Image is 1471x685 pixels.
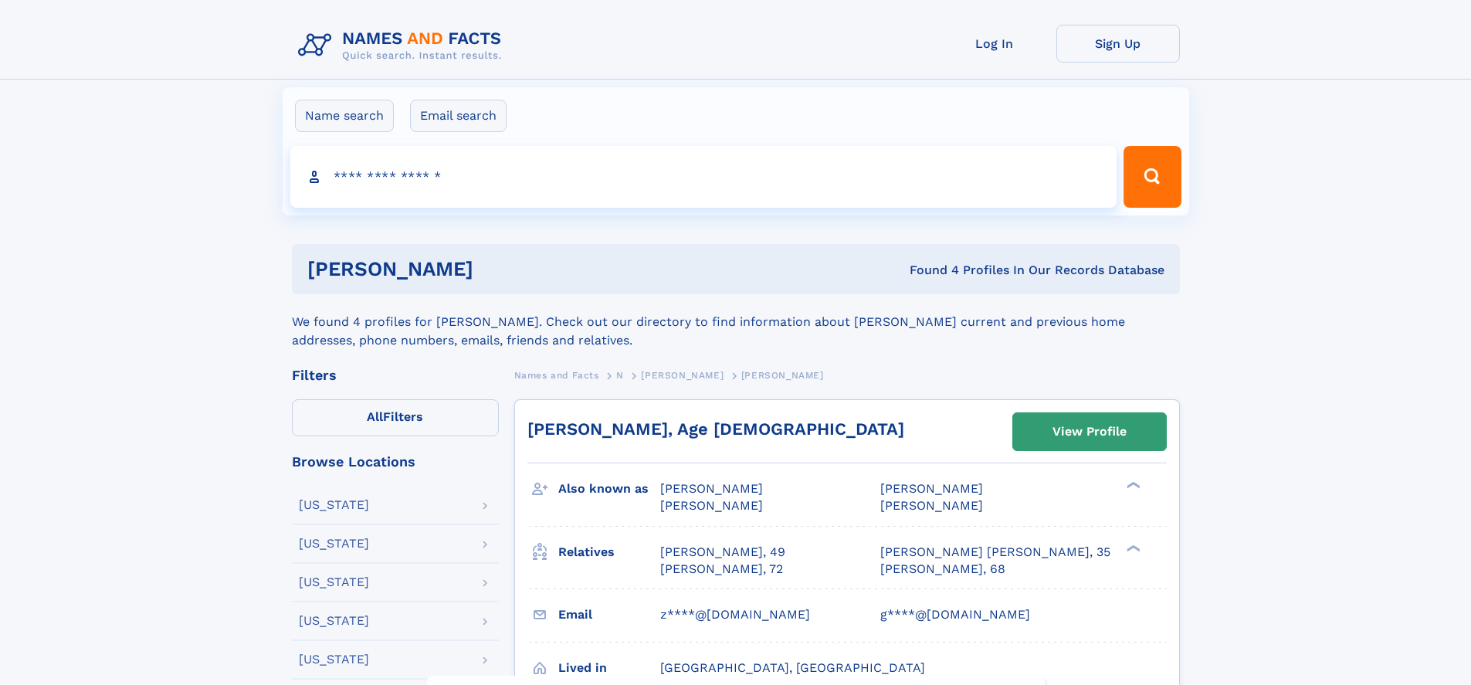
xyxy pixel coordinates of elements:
a: [PERSON_NAME], 72 [660,561,783,578]
button: Search Button [1124,146,1181,208]
span: N [616,370,624,381]
label: Filters [292,399,499,436]
div: [US_STATE] [299,653,369,666]
div: [US_STATE] [299,576,369,588]
a: View Profile [1013,413,1166,450]
div: We found 4 profiles for [PERSON_NAME]. Check out our directory to find information about [PERSON_... [292,294,1180,350]
span: All [367,409,383,424]
div: [US_STATE] [299,499,369,511]
div: [US_STATE] [299,537,369,550]
h3: Email [558,602,660,628]
a: [PERSON_NAME], Age [DEMOGRAPHIC_DATA] [527,419,904,439]
span: [PERSON_NAME] [880,498,983,513]
a: Sign Up [1056,25,1180,63]
h3: Lived in [558,655,660,681]
span: [PERSON_NAME] [880,481,983,496]
img: Logo Names and Facts [292,25,514,66]
div: [US_STATE] [299,615,369,627]
h3: Relatives [558,539,660,565]
div: Found 4 Profiles In Our Records Database [691,262,1164,279]
a: Log In [933,25,1056,63]
span: [PERSON_NAME] [741,370,824,381]
h3: Also known as [558,476,660,502]
div: ❯ [1123,543,1141,553]
a: [PERSON_NAME], 49 [660,544,785,561]
label: Email search [410,100,507,132]
div: Browse Locations [292,455,499,469]
span: [GEOGRAPHIC_DATA], [GEOGRAPHIC_DATA] [660,660,925,675]
a: Names and Facts [514,365,599,385]
a: [PERSON_NAME], 68 [880,561,1005,578]
div: Filters [292,368,499,382]
span: [PERSON_NAME] [641,370,724,381]
input: search input [290,146,1117,208]
h1: [PERSON_NAME] [307,259,692,279]
a: [PERSON_NAME] [641,365,724,385]
label: Name search [295,100,394,132]
span: [PERSON_NAME] [660,498,763,513]
span: [PERSON_NAME] [660,481,763,496]
a: [PERSON_NAME] [PERSON_NAME], 35 [880,544,1110,561]
a: N [616,365,624,385]
div: View Profile [1052,414,1127,449]
div: ❯ [1123,480,1141,490]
